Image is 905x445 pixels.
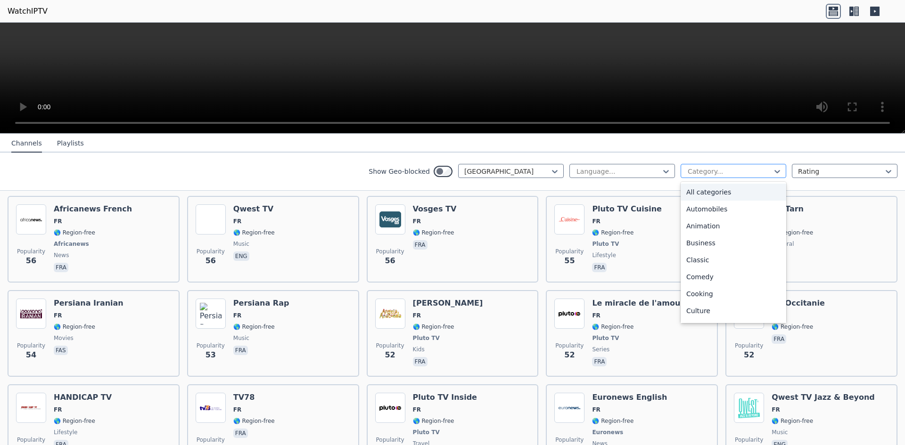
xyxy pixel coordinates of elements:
[592,204,662,214] h6: Pluto TV Cuisine
[592,312,600,319] span: FR
[772,417,813,425] span: 🌎 Region-free
[54,229,95,236] span: 🌎 Region-free
[196,299,226,329] img: Persiana Rap
[413,299,483,308] h6: [PERSON_NAME]
[592,251,616,259] span: lifestyle
[54,218,62,225] span: FR
[735,342,763,349] span: Popularity
[564,255,575,267] span: 55
[385,255,395,267] span: 56
[592,240,619,248] span: Pluto TV
[54,429,77,436] span: lifestyle
[233,229,275,236] span: 🌎 Region-free
[555,342,584,349] span: Popularity
[375,204,405,235] img: Vosges TV
[54,417,95,425] span: 🌎 Region-free
[564,349,575,361] span: 52
[376,436,404,444] span: Popularity
[555,248,584,255] span: Popularity
[233,312,241,319] span: FR
[54,299,123,308] h6: Persiana Iranian
[555,436,584,444] span: Popularity
[413,429,440,436] span: Pluto TV
[233,393,275,402] h6: TV78
[54,263,68,272] p: fra
[233,406,241,413] span: FR
[413,334,440,342] span: Pluto TV
[592,406,600,413] span: FR
[16,393,46,423] img: HANDICAP TV
[233,299,289,308] h6: Persiana Rap
[592,334,619,342] span: Pluto TV
[375,299,405,329] img: Angela Anaconda
[413,357,428,366] p: fra
[744,349,754,361] span: 52
[772,429,788,436] span: music
[592,357,607,366] p: fra
[413,229,454,236] span: 🌎 Region-free
[197,342,225,349] span: Popularity
[413,417,454,425] span: 🌎 Region-free
[772,334,786,344] p: fra
[592,263,607,272] p: fra
[592,218,600,225] span: FR
[413,312,421,319] span: FR
[772,299,825,308] h6: ViaOccitanie
[54,312,62,319] span: FR
[592,393,667,402] h6: Euronews English
[26,349,36,361] span: 54
[385,349,395,361] span: 52
[197,436,225,444] span: Popularity
[554,393,584,423] img: Euronews English
[592,229,633,236] span: 🌎 Region-free
[681,184,786,201] div: All categories
[413,218,421,225] span: FR
[11,135,42,153] button: Channels
[592,429,623,436] span: Euronews
[16,299,46,329] img: Persiana Iranian
[554,204,584,235] img: Pluto TV Cuisine
[17,248,45,255] span: Popularity
[206,349,216,361] span: 53
[196,393,226,423] img: TV78
[681,251,786,268] div: Classic
[592,417,633,425] span: 🌎 Region-free
[375,393,405,423] img: Pluto TV Inside
[8,6,48,17] a: WatchIPTV
[233,346,248,355] p: fra
[233,240,249,248] span: music
[196,204,226,235] img: Qwest TV
[413,393,477,402] h6: Pluto TV Inside
[233,429,248,438] p: fra
[369,167,430,176] label: Show Geo-blocked
[681,285,786,302] div: Cooking
[554,299,584,329] img: Le miracle de l'amour
[681,218,786,235] div: Animation
[233,204,275,214] h6: Qwest TV
[17,342,45,349] span: Popularity
[206,255,216,267] span: 56
[376,248,404,255] span: Popularity
[16,204,46,235] img: Africanews French
[413,204,457,214] h6: Vosges TV
[54,204,132,214] h6: Africanews French
[233,323,275,331] span: 🌎 Region-free
[57,135,84,153] button: Playlists
[54,251,69,259] span: news
[592,346,609,353] span: series
[772,229,813,236] span: 🌎 Region-free
[233,334,249,342] span: music
[772,204,813,214] h6: TV Tarn
[772,323,813,331] span: 🌎 Region-free
[681,235,786,251] div: Business
[681,201,786,218] div: Automobiles
[233,251,249,261] p: eng
[54,323,95,331] span: 🌎 Region-free
[772,406,780,413] span: FR
[413,346,425,353] span: kids
[54,346,68,355] p: fas
[17,436,45,444] span: Popularity
[54,334,74,342] span: movies
[233,218,241,225] span: FR
[734,393,764,423] img: Qwest TV Jazz & Beyond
